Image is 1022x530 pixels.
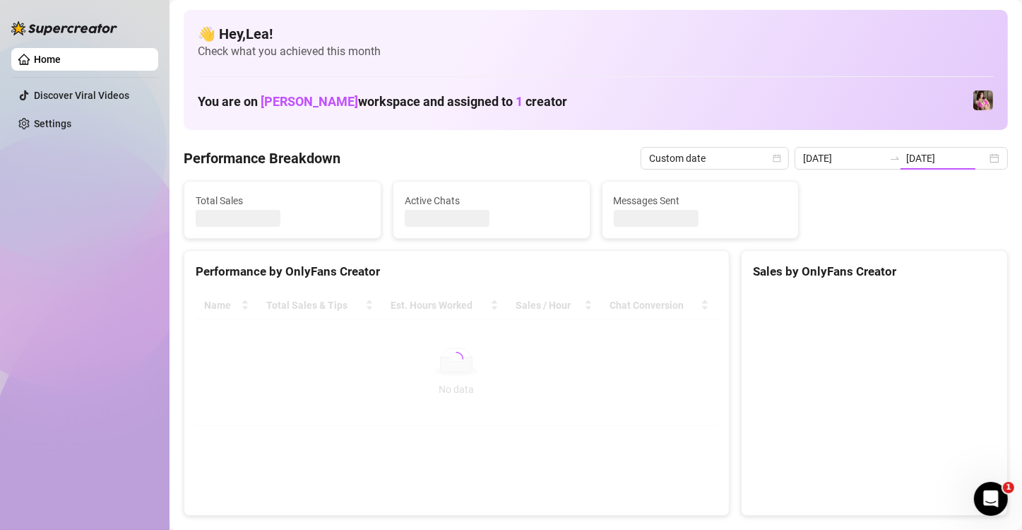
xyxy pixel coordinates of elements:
[889,153,901,164] span: to
[973,90,993,110] img: Nanner
[198,44,994,59] span: Check what you achieved this month
[448,351,464,367] span: loading
[803,151,884,166] input: Start date
[614,193,788,208] span: Messages Sent
[405,193,578,208] span: Active Chats
[889,153,901,164] span: swap-right
[34,118,71,129] a: Settings
[34,54,61,65] a: Home
[773,154,781,163] span: calendar
[753,262,996,281] div: Sales by OnlyFans Creator
[198,24,994,44] h4: 👋 Hey, Lea !
[34,90,129,101] a: Discover Viral Videos
[184,148,340,168] h4: Performance Breakdown
[906,151,987,166] input: End date
[974,482,1008,516] iframe: Intercom live chat
[11,21,117,35] img: logo-BBDzfeDw.svg
[261,94,358,109] span: [PERSON_NAME]
[198,94,567,110] h1: You are on workspace and assigned to creator
[196,262,718,281] div: Performance by OnlyFans Creator
[516,94,523,109] span: 1
[1003,482,1014,493] span: 1
[196,193,369,208] span: Total Sales
[649,148,780,169] span: Custom date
